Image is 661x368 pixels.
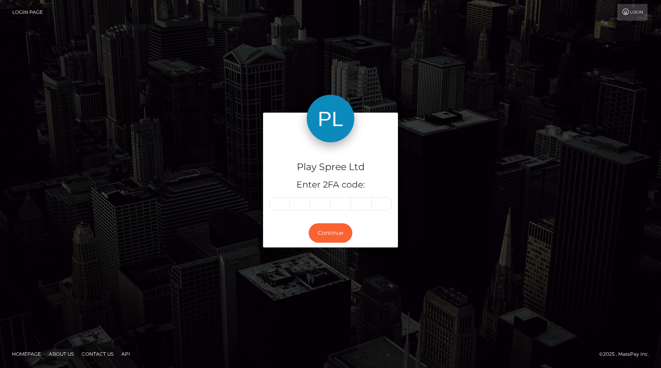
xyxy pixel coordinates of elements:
[599,350,655,358] div: © 2025 , MassPay Inc.
[307,95,354,142] img: Play Spree Ltd
[118,348,133,360] a: API
[269,179,392,191] h5: Enter 2FA code:
[79,348,117,360] a: Contact Us
[9,348,44,360] a: Homepage
[46,348,77,360] a: About Us
[269,160,392,174] h4: Play Spree Ltd
[12,4,43,21] a: Login Page
[617,4,648,21] a: Login
[309,223,352,243] button: Continue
